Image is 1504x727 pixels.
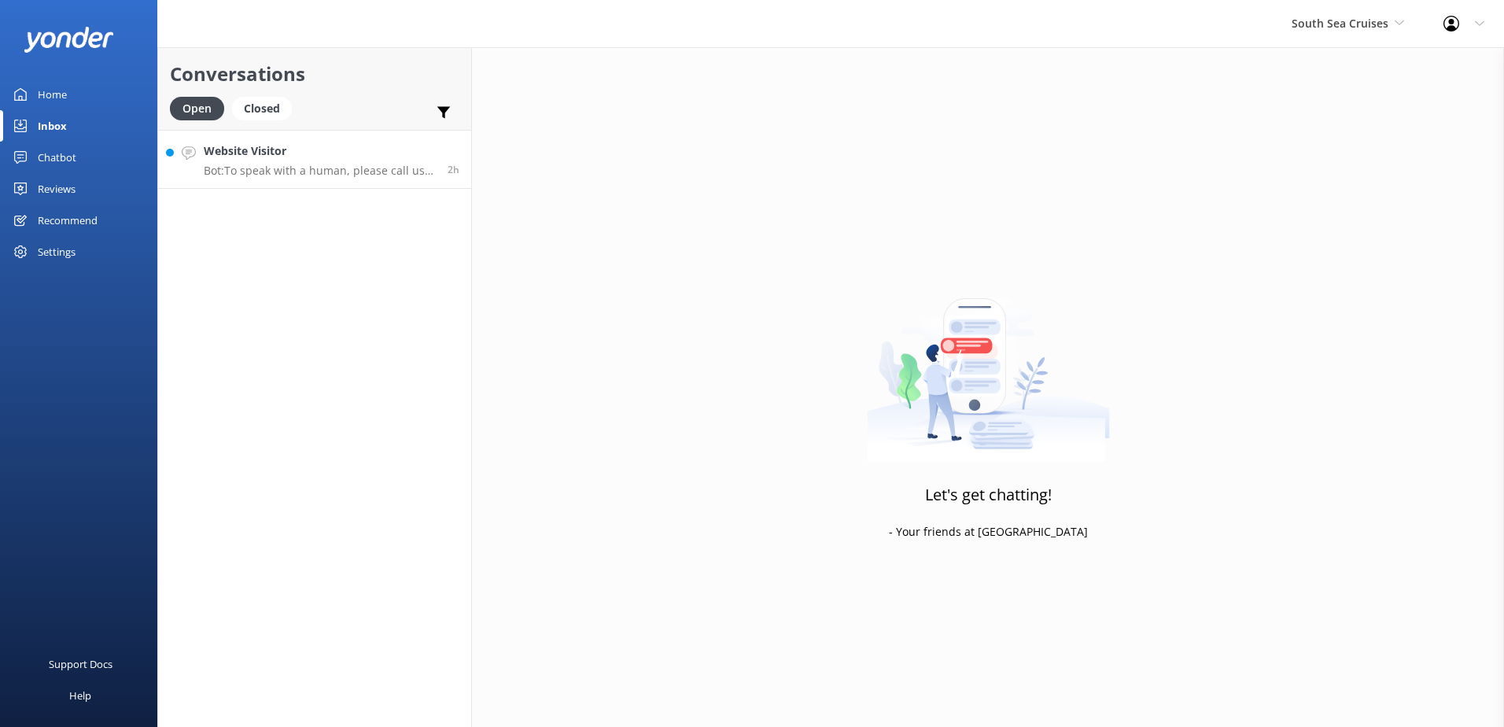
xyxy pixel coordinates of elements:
[925,482,1052,507] h3: Let's get chatting!
[38,79,67,110] div: Home
[38,142,76,173] div: Chatbot
[232,97,292,120] div: Closed
[69,680,91,711] div: Help
[38,110,67,142] div: Inbox
[24,27,114,53] img: yonder-white-logo.png
[49,648,112,680] div: Support Docs
[204,164,436,178] p: Bot: To speak with a human, please call us on [PHONE_NUMBER] or email [EMAIL_ADDRESS][DOMAIN_NAME].
[170,59,459,89] h2: Conversations
[204,142,436,160] h4: Website Visitor
[38,236,76,268] div: Settings
[889,523,1088,541] p: - Your friends at [GEOGRAPHIC_DATA]
[38,205,98,236] div: Recommend
[867,265,1110,462] img: artwork of a man stealing a conversation from at giant smartphone
[448,163,459,176] span: Aug 31 2025 11:36am (UTC +12:00) Pacific/Auckland
[1292,16,1388,31] span: South Sea Cruises
[232,99,300,116] a: Closed
[158,130,471,189] a: Website VisitorBot:To speak with a human, please call us on [PHONE_NUMBER] or email [EMAIL_ADDRES...
[170,99,232,116] a: Open
[38,173,76,205] div: Reviews
[170,97,224,120] div: Open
